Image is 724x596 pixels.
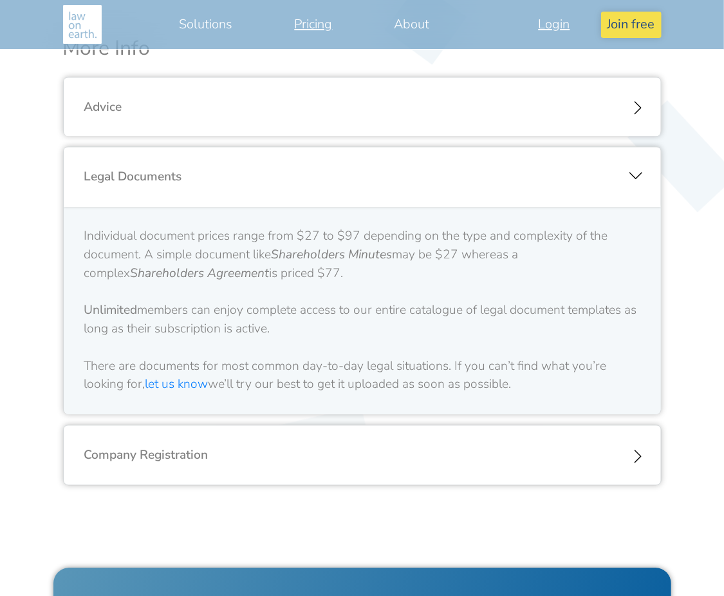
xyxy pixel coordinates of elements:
i: Shareholders Agreement [131,265,270,282]
i: Shareholders Minutes [272,246,393,263]
div: Advice [64,77,661,137]
div: Company Registration [64,425,661,485]
h2: More Info [63,36,662,61]
b: Unlimited [84,302,138,318]
a: let us know [145,376,209,392]
div: Individual document prices range from $27 to $97 depending on the type and complexity of the docu... [84,227,640,394]
div: Legal Documents [64,147,661,207]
